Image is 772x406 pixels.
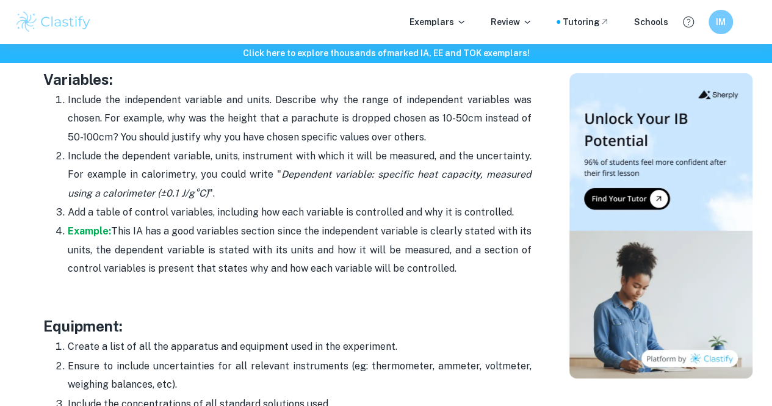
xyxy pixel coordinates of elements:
[709,10,733,34] button: IM
[569,73,752,379] img: Thumbnail
[68,203,532,222] p: Add a table of control variables, including how each variable is controlled and why it is control...
[43,315,532,337] h3: Equipment:
[68,91,532,147] p: Include the independent variable and units. Describe why the range of independent variables was c...
[714,15,728,29] h6: IM
[678,12,699,32] button: Help and Feedback
[43,68,532,90] h3: Variables:
[15,10,92,34] img: Clastify logo
[2,46,770,60] h6: Click here to explore thousands of marked IA, EE and TOK exemplars !
[68,222,532,278] p: This IA has a good variables section since the independent variable is clearly stated with its un...
[68,169,532,198] i: Dependent variable: specific heat capacity, measured using a calorimeter (±0.1 J/g°C)
[68,357,532,394] p: Ensure to include uncertainties for all relevant instruments (eg: thermometer, ammeter, voltmeter...
[68,225,111,237] a: Example:
[68,338,532,356] p: Create a list of all the apparatus and equipment used in the experiment.
[563,15,610,29] a: Tutoring
[634,15,668,29] a: Schools
[491,15,532,29] p: Review
[68,147,532,203] p: Include the dependent variable, units, instrument with which it will be measured, and the uncerta...
[409,15,466,29] p: Exemplars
